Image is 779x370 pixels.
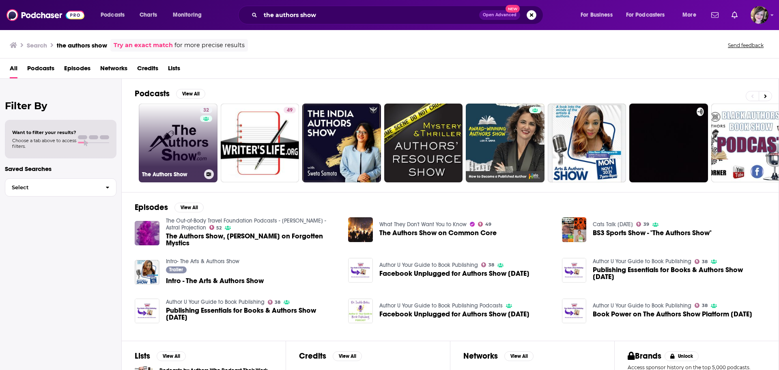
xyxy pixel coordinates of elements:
[166,299,265,305] a: Author U Your Guide to Book Publishing
[593,266,766,280] span: Publishing Essentials for Books & Authors Show [DATE]
[135,351,150,361] h2: Lists
[702,260,708,264] span: 38
[168,62,180,78] a: Lists
[379,262,478,268] a: Author U Your Guide to Book Publishing
[593,221,633,228] a: Cats Talk Wednesday
[135,89,205,99] a: PodcastsView All
[176,89,205,99] button: View All
[695,259,708,264] a: 38
[5,165,116,173] p: Saved Searches
[200,107,212,113] a: 32
[628,351,661,361] h2: Brands
[221,104,299,182] a: 49
[593,229,712,236] a: BS3 Sports Show - "The Authors Show"
[139,104,217,182] a: 32The Authors Show
[157,351,186,361] button: View All
[140,9,157,21] span: Charts
[562,258,587,283] img: Publishing Essentials for Books & Authors Show 07-21-2016
[57,41,107,49] h3: the authors show
[593,311,752,318] a: Book Power on The Authors Show Platform 04-30-2020
[166,277,264,284] a: Intro - The Arts & Authors Show
[481,262,494,267] a: 38
[5,185,99,190] span: Select
[728,8,741,22] a: Show notifications dropdown
[284,107,296,113] a: 49
[260,9,479,22] input: Search podcasts, credits, & more...
[478,222,491,227] a: 49
[137,62,158,78] a: Credits
[463,351,498,361] h2: Networks
[27,62,54,78] a: Podcasts
[483,13,516,17] span: Open Advanced
[167,9,212,22] button: open menu
[479,10,520,20] button: Open AdvancedNew
[135,221,159,246] img: The Authors Show, Marilynn Hughes on Forgotten Mystics
[636,222,649,227] a: 39
[299,351,362,361] a: CreditsView All
[562,299,587,323] img: Book Power on The Authors Show Platform 04-30-2020
[348,258,373,283] img: Facebook Unplugged for Authors Show 08-15-2017
[114,41,173,50] a: Try an exact match
[379,302,503,309] a: Author U Your Guide to Book Publishing Podcasts
[6,7,84,23] img: Podchaser - Follow, Share and Rate Podcasts
[10,62,17,78] span: All
[677,9,706,22] button: open menu
[287,106,293,115] span: 49
[593,302,691,309] a: Author U Your Guide to Book Publishing
[166,233,339,247] span: The Authors Show, [PERSON_NAME] on Forgotten Mystics
[135,299,159,323] img: Publishing Essentials for Books & Authors Show 07-21-2016
[643,223,649,226] span: 39
[379,311,529,318] a: Facebook Unplugged for Authors Show 08-15-2017
[626,9,665,21] span: For Podcasters
[593,311,752,318] span: Book Power on The Authors Show Platform [DATE]
[581,9,613,21] span: For Business
[379,270,529,277] a: Facebook Unplugged for Authors Show 08-15-2017
[665,351,699,361] button: Unlock
[751,6,768,24] img: User Profile
[379,229,497,236] span: The Authors Show on Common Core
[5,178,116,197] button: Select
[702,304,708,307] span: 38
[100,62,127,78] a: Networks
[95,9,135,22] button: open menu
[166,307,339,321] span: Publishing Essentials for Books & Authors Show [DATE]
[173,9,202,21] span: Monitoring
[348,217,373,242] img: The Authors Show on Common Core
[463,351,534,361] a: NetworksView All
[725,42,766,49] button: Send feedback
[593,258,691,265] a: Author U Your Guide to Book Publishing
[379,311,529,318] span: Facebook Unplugged for Authors Show [DATE]
[166,217,326,231] a: The Out-of-Body Travel Foundation Podcasts - Marilynn Hughes - Astral Projection
[169,267,183,272] span: Trailer
[5,100,116,112] h2: Filter By
[166,258,239,265] a: Intro- The Arts & Authors Show
[751,6,768,24] button: Show profile menu
[348,299,373,323] img: Facebook Unplugged for Authors Show 08-15-2017
[246,6,551,24] div: Search podcasts, credits, & more...
[64,62,90,78] a: Episodes
[135,260,159,285] img: Intro - The Arts & Authors Show
[12,130,76,135] span: Want to filter your results?
[142,171,201,178] h3: The Authors Show
[621,9,677,22] button: open menu
[166,233,339,247] a: The Authors Show, Marilynn Hughes on Forgotten Mystics
[174,203,204,212] button: View All
[562,217,587,242] img: BS3 Sports Show - "The Authors Show"
[174,41,245,50] span: for more precise results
